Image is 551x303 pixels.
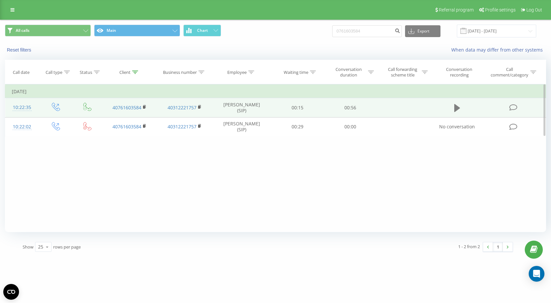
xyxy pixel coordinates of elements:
div: 1 - 2 from 2 [458,243,480,250]
div: Employee [227,70,247,75]
td: [PERSON_NAME] (SIP) [212,98,271,117]
span: Profile settings [485,7,516,12]
span: No conversation [439,123,475,130]
div: Business number [163,70,197,75]
a: 40312221757 [168,123,196,130]
td: 00:29 [271,117,324,136]
span: Referral program [439,7,474,12]
span: Show [23,244,33,250]
div: Call comment/category [490,67,529,78]
div: Call forwarding scheme title [385,67,420,78]
a: When data may differ from other systems [451,47,546,53]
div: Client [119,70,131,75]
div: Conversation duration [331,67,366,78]
div: 10:22:35 [12,101,32,114]
td: 00:56 [324,98,377,117]
a: 40761603584 [112,123,141,130]
td: [PERSON_NAME] (SIP) [212,117,271,136]
a: 40312221757 [168,104,196,111]
td: 00:00 [324,117,377,136]
td: [DATE] [5,85,546,98]
button: Chart [183,25,221,36]
div: Call date [13,70,30,75]
input: Search by number [332,25,402,37]
button: Export [405,25,440,37]
div: Waiting time [284,70,308,75]
a: 1 [493,242,503,251]
span: Chart [197,28,208,33]
div: 25 [38,244,43,250]
div: Conversation recording [438,67,480,78]
td: 00:15 [271,98,324,117]
span: rows per page [53,244,81,250]
button: Main [94,25,180,36]
div: Status [80,70,92,75]
a: 40761603584 [112,104,141,111]
button: Reset filters [5,47,34,53]
span: All calls [16,28,30,33]
div: 10:22:02 [12,120,32,133]
div: Open Intercom Messenger [529,266,544,282]
button: Open CMP widget [3,284,19,300]
span: Log Out [526,7,542,12]
button: All calls [5,25,91,36]
div: Call type [46,70,62,75]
